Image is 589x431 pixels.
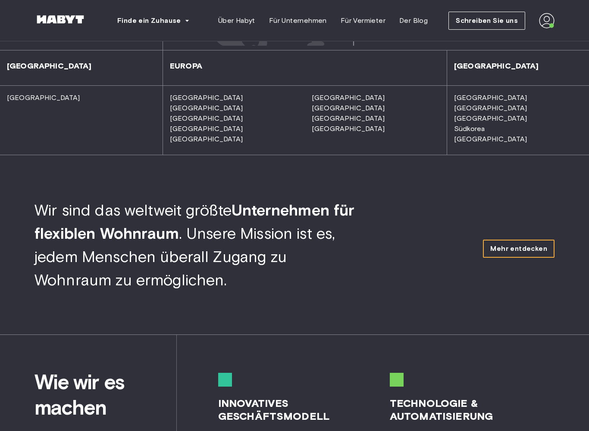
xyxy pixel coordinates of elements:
[170,104,243,112] font: [GEOGRAPHIC_DATA]
[454,125,485,133] font: Südkorea
[312,114,385,122] font: [GEOGRAPHIC_DATA]
[490,244,547,253] font: Mehr entdecken
[334,12,392,29] a: Für Vermieter
[390,397,493,422] font: Technologie & Automatisierung
[456,16,518,25] font: Schreiben Sie uns
[312,104,385,112] font: [GEOGRAPHIC_DATA]
[341,16,385,25] font: Für Vermieter
[34,15,86,24] img: Habyt
[170,61,202,71] font: Europa
[7,94,80,102] font: [GEOGRAPHIC_DATA]
[211,12,262,29] a: Über Habyt
[218,16,255,25] font: Über Habyt
[392,12,435,29] a: Der Blog
[170,135,243,143] font: [GEOGRAPHIC_DATA]
[34,200,232,219] font: Wir sind das weltweit größte
[312,94,385,102] font: [GEOGRAPHIC_DATA]
[454,104,527,112] font: [GEOGRAPHIC_DATA]
[448,12,525,30] button: Schreiben Sie uns
[218,397,329,422] font: innovatives Geschäftsmodell
[110,12,197,29] button: Finde ein Zuhause
[539,13,555,28] img: Avatar
[454,94,527,102] font: [GEOGRAPHIC_DATA]
[117,16,181,25] font: Finde ein Zuhause
[7,61,92,71] font: [GEOGRAPHIC_DATA]
[34,224,335,289] font: . Unsere Mission ist es, jedem Menschen überall Zugang zu Wohnraum zu ermöglichen.
[483,240,555,258] a: Mehr entdecken
[170,114,243,122] font: [GEOGRAPHIC_DATA]
[454,61,539,71] font: [GEOGRAPHIC_DATA]
[399,16,428,25] font: Der Blog
[454,114,527,122] font: [GEOGRAPHIC_DATA]
[454,135,527,143] font: [GEOGRAPHIC_DATA]
[269,16,327,25] font: Für Unternehmen
[312,125,385,133] font: [GEOGRAPHIC_DATA]
[34,369,124,420] font: Wie wir es machen
[170,125,243,133] font: [GEOGRAPHIC_DATA]
[170,94,243,102] font: [GEOGRAPHIC_DATA]
[262,12,334,29] a: Für Unternehmen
